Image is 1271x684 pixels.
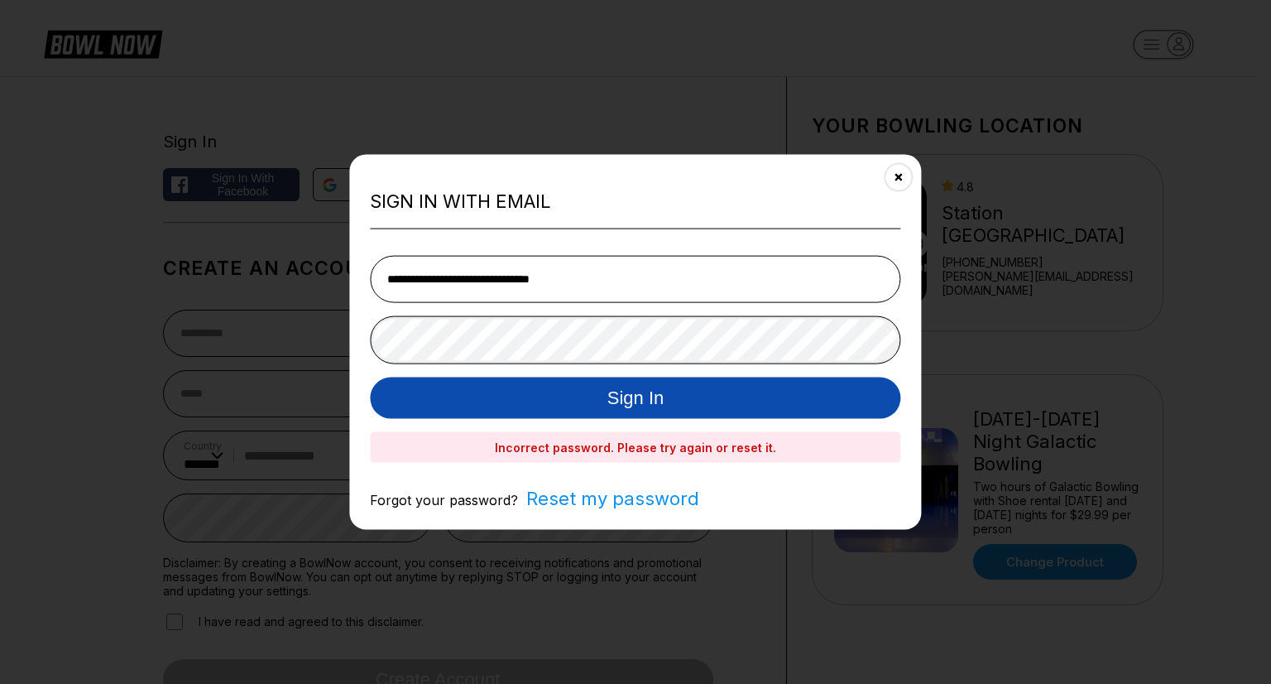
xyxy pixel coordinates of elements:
span: Reset my password [518,487,699,508]
button: Sign In [370,377,900,418]
button: Close [878,157,918,197]
div: Forgot your password? [370,462,900,508]
div: Incorrect password. Please try again or reset it. [370,431,900,462]
h2: Sign in with Email [370,190,900,213]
